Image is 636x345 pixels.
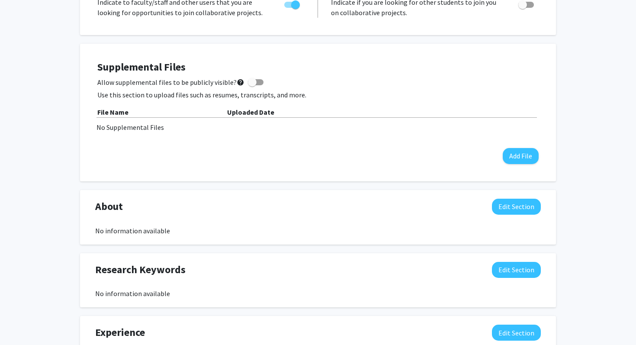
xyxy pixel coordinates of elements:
div: No information available [95,288,541,299]
p: Use this section to upload files such as resumes, transcripts, and more. [97,90,539,100]
button: Edit Research Keywords [492,262,541,278]
h4: Supplemental Files [97,61,539,74]
b: Uploaded Date [227,108,274,116]
button: Edit About [492,199,541,215]
div: No Supplemental Files [96,122,540,132]
span: Allow supplemental files to be publicly visible? [97,77,244,87]
span: Experience [95,325,145,340]
button: Add File [503,148,539,164]
button: Edit Experience [492,325,541,341]
mat-icon: help [237,77,244,87]
span: Research Keywords [95,262,186,277]
div: No information available [95,226,541,236]
b: File Name [97,108,128,116]
span: About [95,199,123,214]
iframe: Chat [6,306,37,339]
